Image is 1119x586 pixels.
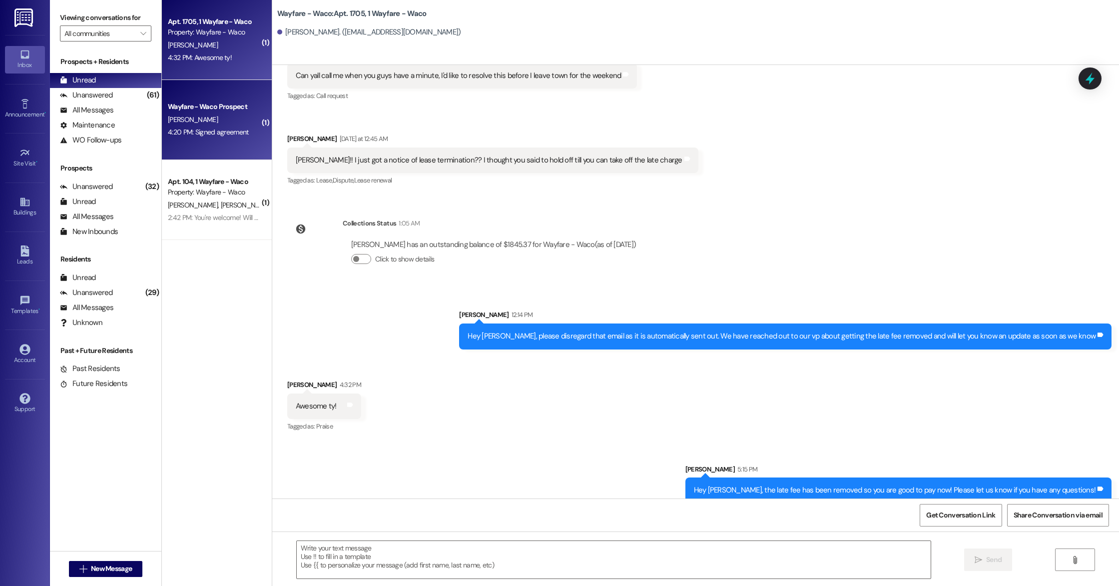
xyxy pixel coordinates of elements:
[44,109,46,116] span: •
[50,254,161,264] div: Residents
[60,363,120,374] div: Past Residents
[287,419,361,433] div: Tagged as:
[60,10,151,25] label: Viewing conversations for
[143,179,161,194] div: (32)
[220,200,270,209] span: [PERSON_NAME]
[168,213,265,222] div: 2:42 PM: You're welcome! Will do:)
[964,548,1013,571] button: Send
[343,218,396,228] div: Collections Status
[316,422,333,430] span: Praise
[143,285,161,300] div: (29)
[36,158,37,165] span: •
[168,101,260,112] div: Wayfare - Waco Prospect
[168,187,260,197] div: Property: Wayfare - Waco
[38,306,40,313] span: •
[333,176,354,184] span: Dispute ,
[60,272,96,283] div: Unread
[287,173,698,187] div: Tagged as:
[60,287,113,298] div: Unanswered
[735,464,757,474] div: 5:15 PM
[296,155,682,165] div: [PERSON_NAME]!! I just got a notice of lease termination?? I thought you said to hold off till yo...
[975,556,982,564] i: 
[5,242,45,269] a: Leads
[351,239,636,250] div: [PERSON_NAME] has an outstanding balance of $1845.37 for Wayfare - Waco (as of [DATE])
[60,181,113,192] div: Unanswered
[60,135,121,145] div: WO Follow-ups
[277,8,427,19] b: Wayfare - Waco: Apt. 1705, 1 Wayfare - Waco
[79,565,87,573] i: 
[168,27,260,37] div: Property: Wayfare - Waco
[685,464,1112,478] div: [PERSON_NAME]
[5,46,45,73] a: Inbox
[69,561,143,577] button: New Message
[277,27,461,37] div: [PERSON_NAME]. ([EMAIL_ADDRESS][DOMAIN_NAME])
[5,144,45,171] a: Site Visit •
[287,379,361,393] div: [PERSON_NAME]
[1071,556,1079,564] i: 
[168,176,260,187] div: Apt. 104, 1 Wayfare - Waco
[60,120,115,130] div: Maintenance
[920,504,1002,526] button: Get Conversation Link
[296,70,621,81] div: Can yall call me when you guys have a minute, I'd like to resolve this before I leave town for th...
[140,29,146,37] i: 
[396,218,420,228] div: 1:05 AM
[694,485,1096,495] div: Hey [PERSON_NAME], the late fee has been removed so you are good to pay now! Please let us know i...
[168,40,218,49] span: [PERSON_NAME]
[60,90,113,100] div: Unanswered
[50,56,161,67] div: Prospects + Residents
[296,401,337,411] div: Awesome ty!
[354,176,392,184] span: Lease renewal
[60,378,127,389] div: Future Residents
[926,510,995,520] span: Get Conversation Link
[316,176,333,184] span: Lease ,
[1007,504,1109,526] button: Share Conversation via email
[168,115,218,124] span: [PERSON_NAME]
[50,345,161,356] div: Past + Future Residents
[14,8,35,27] img: ResiDesk Logo
[509,309,533,320] div: 12:14 PM
[5,341,45,368] a: Account
[1014,510,1103,520] span: Share Conversation via email
[91,563,132,574] span: New Message
[287,88,637,103] div: Tagged as:
[60,226,118,237] div: New Inbounds
[5,292,45,319] a: Templates •
[168,53,232,62] div: 4:32 PM: Awesome ty!
[60,317,102,328] div: Unknown
[60,105,113,115] div: All Messages
[5,390,45,417] a: Support
[60,211,113,222] div: All Messages
[468,331,1096,341] div: Hey [PERSON_NAME], please disregard that email as it is automatically sent out. We have reached o...
[144,87,161,103] div: (61)
[168,127,249,136] div: 4:20 PM: Signed agreement
[60,302,113,313] div: All Messages
[337,133,388,144] div: [DATE] at 12:45 AM
[337,379,361,390] div: 4:32 PM
[50,163,161,173] div: Prospects
[375,254,434,264] label: Click to show details
[986,554,1002,565] span: Send
[168,200,221,209] span: [PERSON_NAME]
[60,75,96,85] div: Unread
[287,133,698,147] div: [PERSON_NAME]
[64,25,135,41] input: All communities
[60,196,96,207] div: Unread
[5,193,45,220] a: Buildings
[168,16,260,27] div: Apt. 1705, 1 Wayfare - Waco
[459,309,1112,323] div: [PERSON_NAME]
[316,91,348,100] span: Call request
